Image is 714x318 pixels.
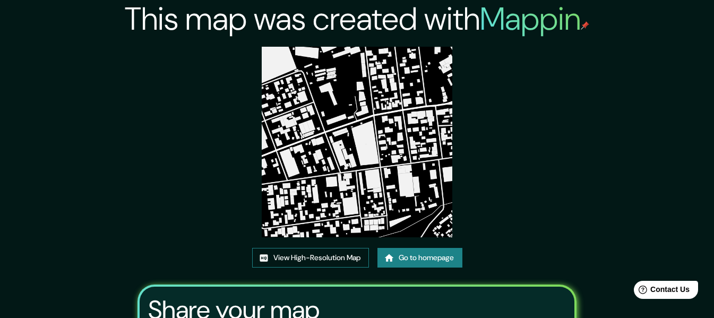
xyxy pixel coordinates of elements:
img: mappin-pin [581,21,589,30]
img: created-map [262,47,452,237]
a: Go to homepage [377,248,462,268]
a: View High-Resolution Map [252,248,369,268]
iframe: Help widget launcher [620,277,702,306]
